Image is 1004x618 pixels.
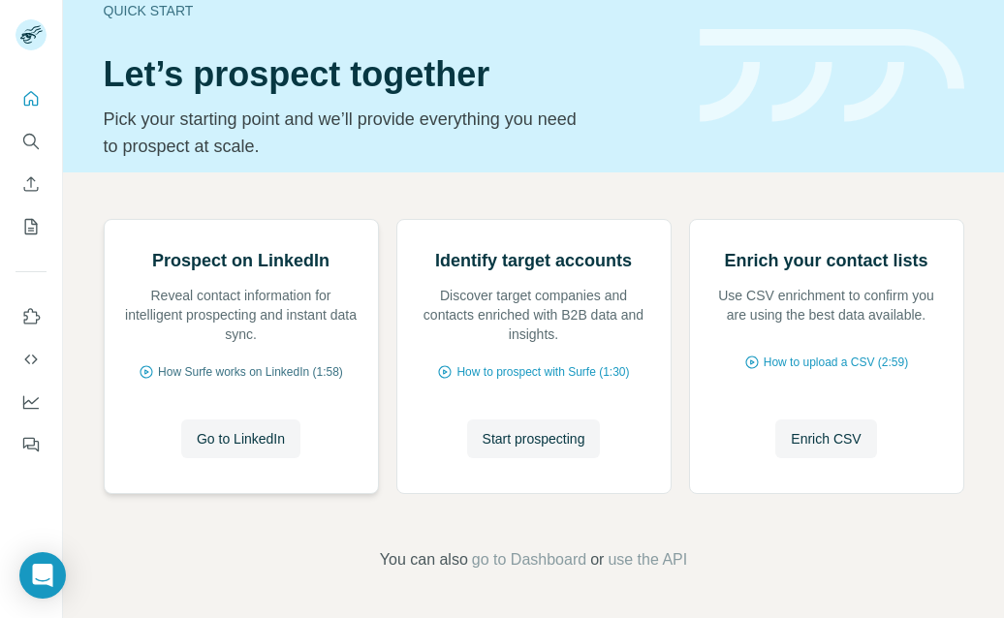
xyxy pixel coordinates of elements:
button: Use Surfe on LinkedIn [16,299,47,334]
button: Use Surfe API [16,342,47,377]
button: go to Dashboard [472,548,586,572]
span: How to prospect with Surfe (1:30) [456,363,629,381]
button: Feedback [16,427,47,462]
h2: Identify target accounts [435,247,632,274]
p: Use CSV enrichment to confirm you are using the best data available. [709,286,944,324]
span: Go to LinkedIn [197,429,285,448]
p: Pick your starting point and we’ll provide everything you need to prospect at scale. [104,106,589,160]
h2: Prospect on LinkedIn [152,247,329,274]
button: Search [16,124,47,159]
span: or [590,548,604,572]
button: Enrich CSV [775,419,876,458]
span: How to upload a CSV (2:59) [764,354,908,371]
span: Start prospecting [483,429,585,448]
h1: Let’s prospect together [104,55,676,94]
button: Enrich CSV [16,167,47,201]
p: Discover target companies and contacts enriched with B2B data and insights. [417,286,651,344]
h2: Enrich your contact lists [724,247,927,274]
button: Dashboard [16,385,47,419]
span: Enrich CSV [791,429,861,448]
p: Reveal contact information for intelligent prospecting and instant data sync. [124,286,359,344]
div: Open Intercom Messenger [19,552,66,599]
span: How Surfe works on LinkedIn (1:58) [158,363,343,381]
button: Start prospecting [467,419,601,458]
button: Quick start [16,81,47,116]
button: Go to LinkedIn [181,419,300,458]
button: use the API [608,548,687,572]
div: Quick start [104,1,676,20]
button: My lists [16,209,47,244]
span: You can also [380,548,468,572]
img: banner [700,29,964,123]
